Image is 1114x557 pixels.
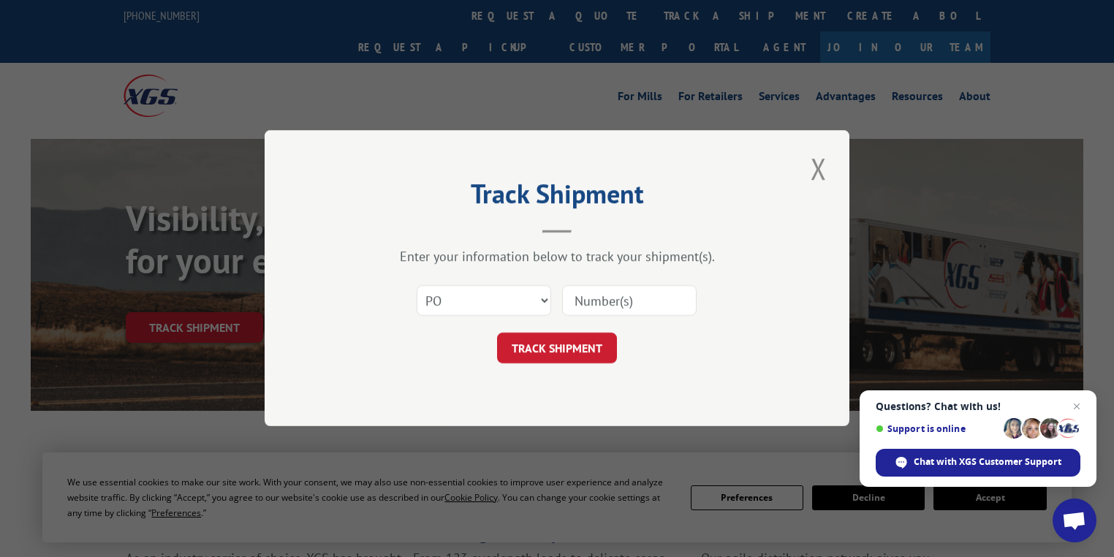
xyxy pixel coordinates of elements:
[497,333,617,364] button: TRACK SHIPMENT
[876,423,999,434] span: Support is online
[876,449,1080,477] span: Chat with XGS Customer Support
[876,401,1080,412] span: Questions? Chat with us!
[338,183,776,211] h2: Track Shipment
[338,249,776,265] div: Enter your information below to track your shipment(s).
[806,148,831,189] button: Close modal
[1053,499,1096,542] a: Open chat
[562,286,697,317] input: Number(s)
[914,455,1061,469] span: Chat with XGS Customer Support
